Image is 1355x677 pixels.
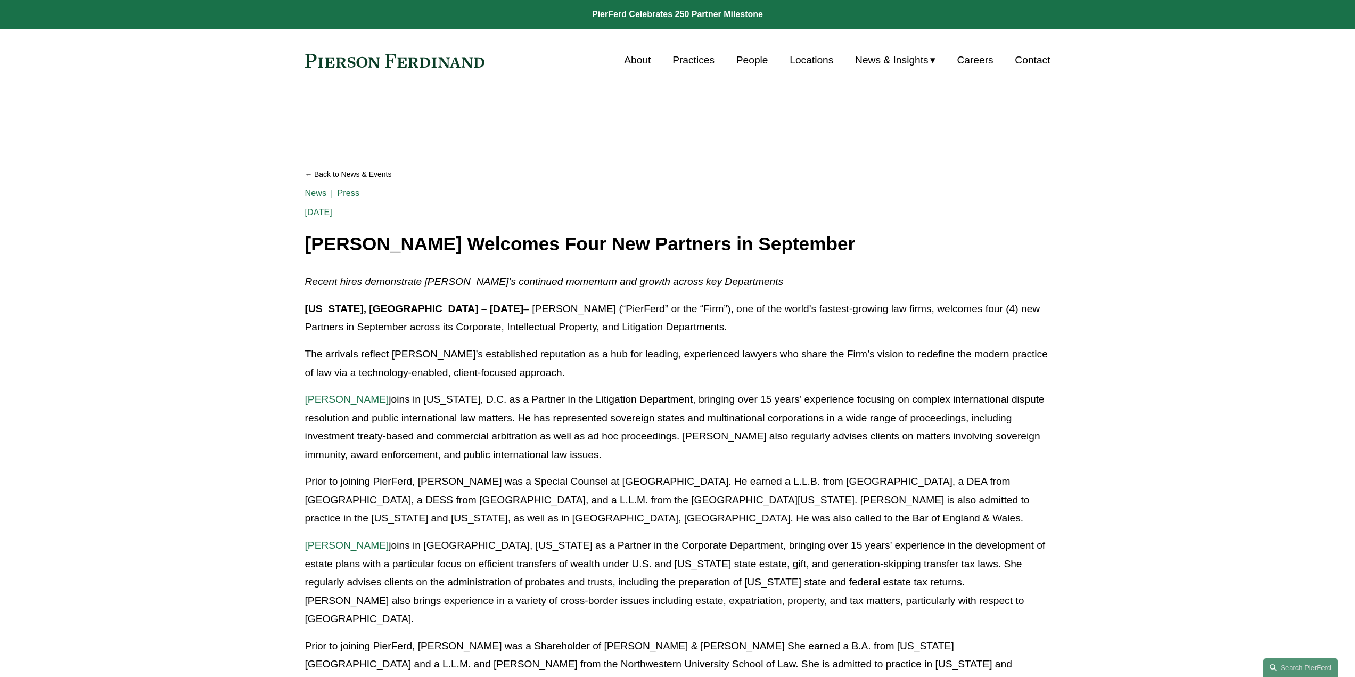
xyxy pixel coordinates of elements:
a: Contact [1015,50,1050,70]
a: News [305,189,327,198]
p: joins in [GEOGRAPHIC_DATA], [US_STATE] as a Partner in the Corporate Department, bringing over 15... [305,536,1050,629]
span: News & Insights [855,51,929,70]
a: About [624,50,651,70]
a: folder dropdown [855,50,935,70]
p: The arrivals reflect [PERSON_NAME]’s established reputation as a hub for leading, experienced law... [305,345,1050,382]
span: [DATE] [305,208,332,217]
a: Practices [672,50,715,70]
strong: [US_STATE], [GEOGRAPHIC_DATA] – [DATE] [305,303,524,314]
a: [PERSON_NAME] [305,540,389,551]
p: joins in [US_STATE], D.C. as a Partner in the Litigation Department, bringing over 15 years’ expe... [305,390,1050,464]
a: Back to News & Events [305,165,1050,184]
em: Recent hires demonstrate [PERSON_NAME]’s continued momentum and growth across key Departments [305,276,784,287]
a: Search this site [1263,658,1338,677]
a: [PERSON_NAME] [305,394,389,405]
p: – [PERSON_NAME] (“PierFerd” or the “Firm”), one of the world’s fastest-growing law firms, welcome... [305,300,1050,337]
h1: [PERSON_NAME] Welcomes Four New Partners in September [305,234,1050,255]
p: Prior to joining PierFerd, [PERSON_NAME] was a Special Counsel at [GEOGRAPHIC_DATA]. He earned a ... [305,472,1050,528]
a: Press [337,189,359,198]
a: People [736,50,768,70]
a: Careers [957,50,993,70]
a: Locations [790,50,833,70]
